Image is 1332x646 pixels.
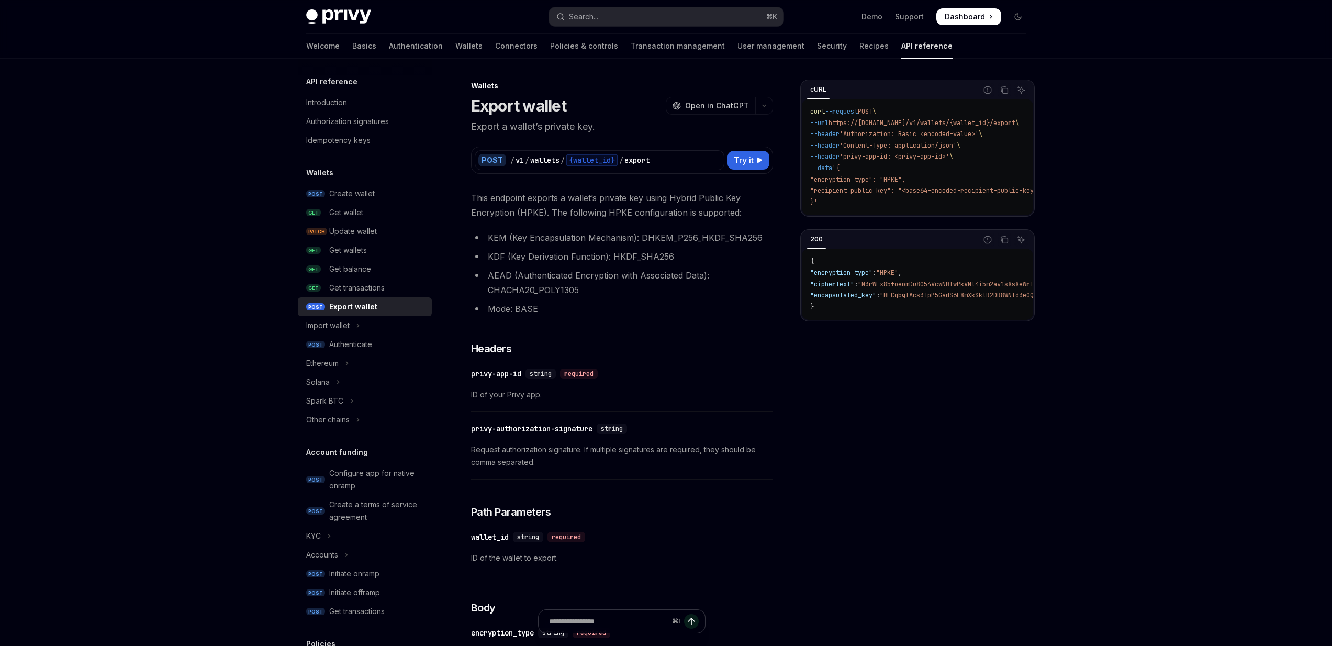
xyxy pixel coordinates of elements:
div: KYC [306,530,321,542]
a: POSTInitiate onramp [298,564,432,583]
button: Ask AI [1014,233,1028,247]
span: Body [471,600,496,615]
div: Spark BTC [306,395,343,407]
div: export [624,155,650,165]
h1: Export wallet [471,96,566,115]
span: PATCH [306,228,327,236]
a: Policies & controls [550,34,618,59]
span: '{ [832,164,840,172]
div: / [525,155,529,165]
span: ID of your Privy app. [471,388,773,401]
div: Create wallet [329,187,375,200]
a: Support [895,12,924,22]
img: dark logo [306,9,371,24]
h5: API reference [306,75,357,88]
a: Authentication [389,34,443,59]
a: Demo [861,12,882,22]
span: ⌘ K [766,13,777,21]
div: wallets [530,155,559,165]
div: Initiate onramp [329,567,379,580]
a: POSTInitiate offramp [298,583,432,602]
div: POST [478,154,506,166]
div: required [560,369,598,379]
span: curl [810,107,825,116]
span: POST [306,570,325,578]
a: POSTCreate wallet [298,184,432,203]
span: GET [306,265,321,273]
a: Welcome [306,34,340,59]
button: Copy the contents from the code block [998,233,1011,247]
span: "BECqbgIAcs3TpP5GadS6F8mXkSktR2DR8WNtd3e0Qcy7PpoRHEygpzjFWttntS+SEM3VSr4Thewh18ZP9chseLE=" [880,291,1210,299]
span: --header [810,130,840,138]
button: Toggle Accounts section [298,545,432,564]
button: Try it [727,151,769,170]
span: GET [306,247,321,254]
a: POSTExport wallet [298,297,432,316]
span: "HPKE" [876,269,898,277]
div: Initiate offramp [329,586,380,599]
span: POST [306,507,325,515]
span: https://[DOMAIN_NAME]/v1/wallets/{wallet_id}/export [829,119,1015,127]
span: --header [810,152,840,161]
button: Toggle Import wallet section [298,316,432,335]
button: Toggle Other chains section [298,410,432,429]
button: Toggle Solana section [298,373,432,392]
li: KEM (Key Encapsulation Mechanism): DHKEM_P256_HKDF_SHA256 [471,230,773,245]
div: / [510,155,514,165]
a: Dashboard [936,8,1001,25]
a: Transaction management [631,34,725,59]
a: POSTConfigure app for native onramp [298,464,432,495]
div: v1 [516,155,524,165]
span: --url [810,119,829,127]
a: Recipes [859,34,889,59]
button: Report incorrect code [981,233,994,247]
span: GET [306,209,321,217]
div: wallet_id [471,532,509,542]
h5: Wallets [306,166,333,179]
span: Try it [734,154,754,166]
span: string [530,370,552,378]
a: Wallets [455,34,483,59]
a: GETGet wallets [298,241,432,260]
a: Authorization signatures [298,112,432,131]
span: \ [957,141,960,150]
span: \ [949,152,953,161]
span: "N3rWFx85foeomDu8054VcwNBIwPkVNt4i5m2av1sXsXeWrIicVGwutFist12MmnI" [858,280,1100,288]
button: Toggle dark mode [1010,8,1026,25]
div: Get balance [329,263,371,275]
button: Open in ChatGPT [666,97,755,115]
div: Accounts [306,549,338,561]
div: Authorization signatures [306,115,389,128]
div: Import wallet [306,319,350,332]
span: "encryption_type": "HPKE", [810,175,905,184]
span: POST [858,107,872,116]
div: Create a terms of service agreement [329,498,426,524]
a: Introduction [298,93,432,112]
span: POST [306,303,325,311]
span: 'Authorization: Basic <encoded-value>' [840,130,979,138]
span: 'Content-Type: application/json' [840,141,957,150]
a: Security [817,34,847,59]
span: "encapsulated_key" [810,291,876,299]
div: / [561,155,565,165]
span: Request authorization signature. If multiple signatures are required, they should be comma separa... [471,443,773,469]
a: PATCHUpdate wallet [298,222,432,241]
span: : [854,280,858,288]
li: KDF (Key Derivation Function): HKDF_SHA256 [471,249,773,264]
button: Toggle Ethereum section [298,354,432,373]
a: GETGet transactions [298,279,432,297]
div: Other chains [306,414,350,426]
div: Update wallet [329,225,377,238]
span: { [810,257,814,265]
div: Search... [569,10,598,23]
li: Mode: BASE [471,302,773,316]
span: \ [979,130,982,138]
span: "encryption_type" [810,269,872,277]
button: Open search [549,7,783,26]
a: Idempotency keys [298,131,432,150]
input: Ask a question... [549,610,668,633]
div: Get transactions [329,282,385,294]
a: POSTCreate a terms of service agreement [298,495,432,527]
div: Configure app for native onramp [329,467,426,492]
a: User management [737,34,804,59]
